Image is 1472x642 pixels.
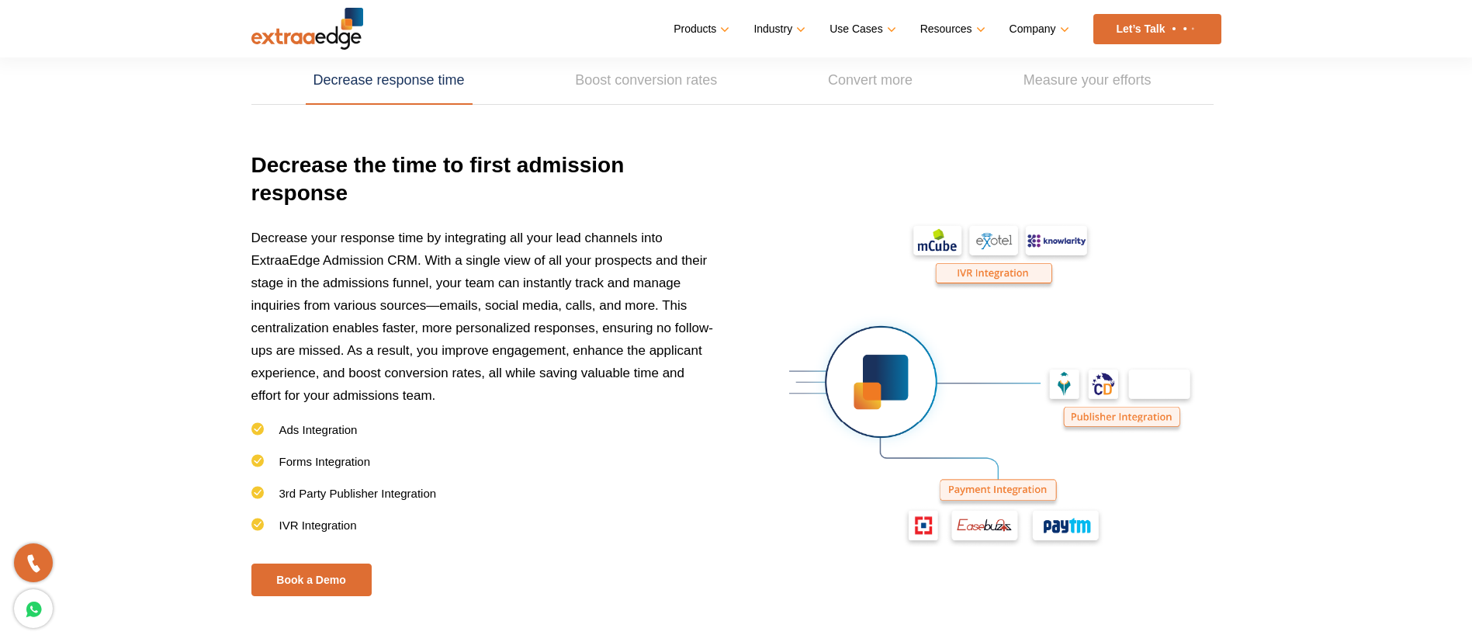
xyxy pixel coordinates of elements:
a: Company [1010,18,1066,40]
a: Measure your efforts [1016,57,1159,105]
a: Industry [753,18,802,40]
span: Decrease your response time by integrating all your lead channels into ExtraaEdge Admission CRM. ... [251,231,713,403]
a: Let’s Talk [1093,14,1221,44]
a: Products [674,18,726,40]
li: Forms Integration [251,454,717,486]
li: Ads Integration [251,422,717,454]
a: Decrease response time [306,57,473,105]
li: IVR Integration [251,518,717,550]
a: Resources [920,18,982,40]
a: Use Cases [830,18,892,40]
a: Book a Demo [251,564,372,596]
li: 3rd Party Publisher Integration [251,486,717,518]
a: Convert more [820,57,920,105]
a: Boost conversion rates [567,57,725,105]
h3: Decrease the time to first admission response [251,151,717,227]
